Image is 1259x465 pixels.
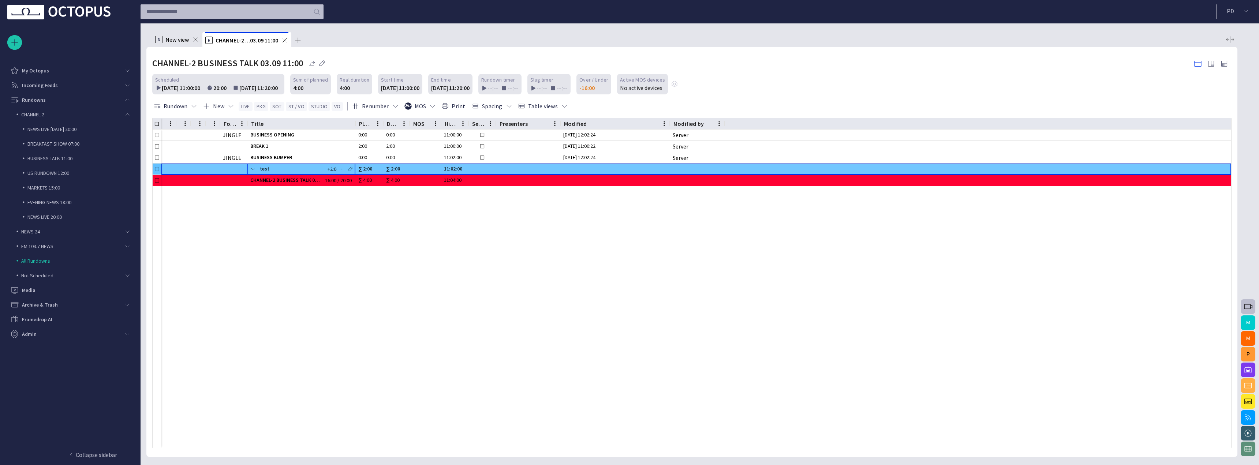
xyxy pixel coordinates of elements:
p: Framedrop AI [22,316,52,323]
div: NNew view [152,32,202,47]
div: Modified by [673,120,704,127]
img: Octopus News Room [7,5,111,19]
p: P D [1227,7,1234,15]
div: 11:02:00 [444,164,466,175]
div: RCHANNEL-2 ...03.09 11:00 [202,32,292,47]
div: MOS [410,118,441,130]
div: ? [176,118,191,130]
div: 4:00 [293,83,303,92]
div: BUSINESS BUMPER [250,152,352,163]
p: CHANNEL 2 [21,111,126,118]
ul: main menu [7,63,133,447]
p: EVENING NEWS 18:00 [27,199,133,206]
span: Active MOS devices [620,76,665,83]
button: Table views [517,100,569,113]
div: Presenters [500,120,528,127]
div: Server [673,131,688,139]
div: ∑ 4:00 [386,177,403,184]
button: ST / VO [286,102,307,111]
p: Media [22,286,36,294]
button: M [1241,331,1255,346]
button: PD [1221,4,1255,18]
div: 2:00 [358,143,380,150]
div: Modified by [670,118,725,130]
div: # [191,118,205,130]
div: Plan dur [359,120,372,127]
span: BREAK 1 [250,143,352,150]
p: N [155,36,162,43]
div: Send to LiveU [468,118,496,130]
button: P [1241,347,1255,361]
span: BUSINESS BUMPER [250,154,352,161]
div: Plan dur [355,118,383,130]
div: 0:00 [358,131,380,138]
div: 8/31 12:02:24 [563,131,598,138]
button: M [1241,315,1255,330]
span: Scheduled [155,76,179,83]
div: Duration [383,118,410,130]
button: LIVE [239,102,253,111]
div: 20:00 [213,83,230,92]
div: NEWS LIVE [DATE] 20:00 [20,122,133,136]
div: 8/31 12:02:24 [563,154,598,161]
button: Menu [430,118,441,129]
div: 0:00 [358,154,380,161]
button: VO [332,102,343,111]
p: FM 103.7 NEWS [21,243,126,250]
span: BUSINESS OPENING [250,131,352,138]
span: Slug timer [530,76,553,83]
button: Menu [372,118,383,129]
button: Menu [399,118,410,129]
div: Format [220,118,247,130]
button: STUDIO [309,102,330,111]
div: Modified [564,120,587,127]
div: US RUNDOWN 12:00 [20,166,133,180]
div: 11:02:00 [444,154,466,161]
button: Renumber [351,100,400,113]
span: Over / Under [579,76,608,83]
div: Server [673,154,688,162]
div: Duration [387,120,399,127]
span: CHANNEL-2 BUSINESS TALK 03.09 11:00 [250,177,337,183]
button: Menu [209,118,220,129]
div: 11:00:00 [444,131,466,138]
p: MARKETS 15:00 [27,184,133,191]
div: Hit time [445,120,457,127]
p: Archive & Trash [22,301,58,308]
p: R [205,37,213,44]
span: test [260,164,324,175]
button: Rundown [152,100,199,113]
div: BREAKFAST SHOW 07:00 [20,136,133,151]
div: EVENING NEWS 18:00 [20,195,133,210]
div: Server [673,142,688,150]
button: PKG [254,102,269,111]
button: Menu [549,118,560,129]
div: 2:00 [386,143,398,150]
p: US RUNDOWN 12:00 [27,169,133,177]
div: Send to LiveU [472,120,485,127]
button: Menu [165,118,176,129]
div: Format [224,120,236,127]
button: Print [440,100,468,113]
div: JINGLE [223,154,242,162]
p: My Octopus [22,67,49,74]
button: Menu [194,118,205,129]
div: -16:00 [579,83,595,92]
div: BUSINESS OPENING [250,130,352,140]
button: Menu [485,118,496,129]
span: Rundown timer [481,76,515,83]
span: Start time [381,76,404,83]
div: BUSINESS TALK 11:00 [20,151,133,166]
button: MOS [403,100,438,113]
span: End time [431,76,451,83]
div: [DATE] 11:00:00 [162,83,204,92]
div: Title [247,118,355,130]
div: ∑ 2:00 [386,164,403,175]
p: Not Scheduled [21,272,126,279]
p: NEWS LIVE [DATE] 20:00 [27,125,133,133]
div: 11:00:00 [444,143,466,150]
span: -16:00 / 20:00 [323,177,352,184]
div: 0:00 [386,154,398,161]
div: [DATE] 11:20:00 [239,83,281,92]
button: Menu [659,118,670,129]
